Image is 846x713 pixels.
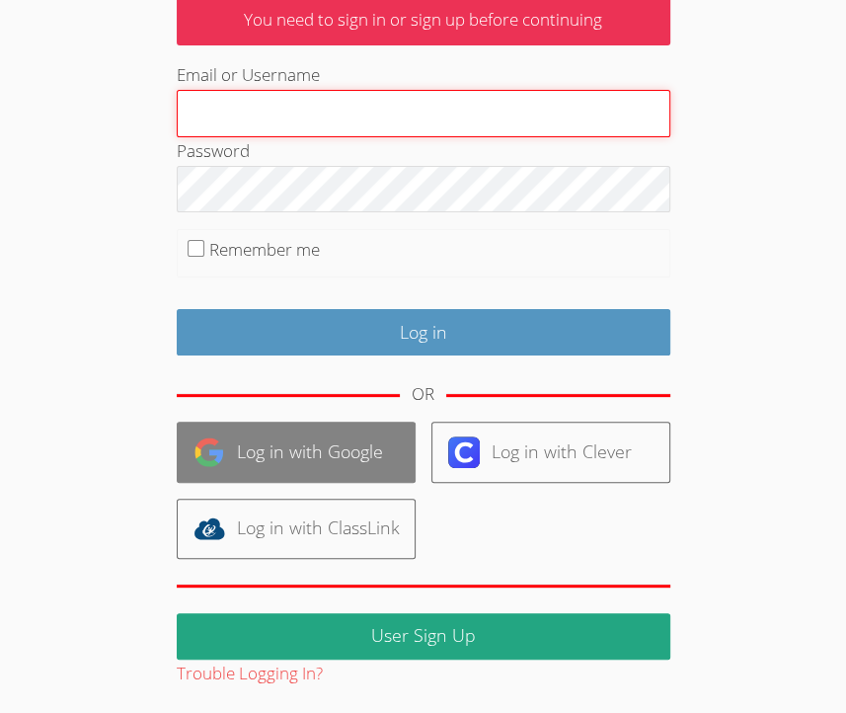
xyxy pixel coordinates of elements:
[177,139,250,162] label: Password
[177,499,416,559] a: Log in with ClassLink
[431,422,670,482] a: Log in with Clever
[193,513,225,544] img: classlink-logo-d6bb404cc1216ec64c9a2012d9dc4662098be43eaf13dc465df04b49fa7ab582.svg
[448,436,480,468] img: clever-logo-6eab21bc6e7a338710f1a6ff85c0baf02591cd810cc4098c63d3a4b26e2feb20.svg
[177,309,670,356] input: Log in
[177,422,416,482] a: Log in with Google
[193,436,225,468] img: google-logo-50288ca7cdecda66e5e0955fdab243c47b7ad437acaf1139b6f446037453330a.svg
[177,613,670,660] a: User Sign Up
[412,380,434,409] div: OR
[177,63,320,86] label: Email or Username
[209,238,320,261] label: Remember me
[177,660,323,688] button: Trouble Logging In?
